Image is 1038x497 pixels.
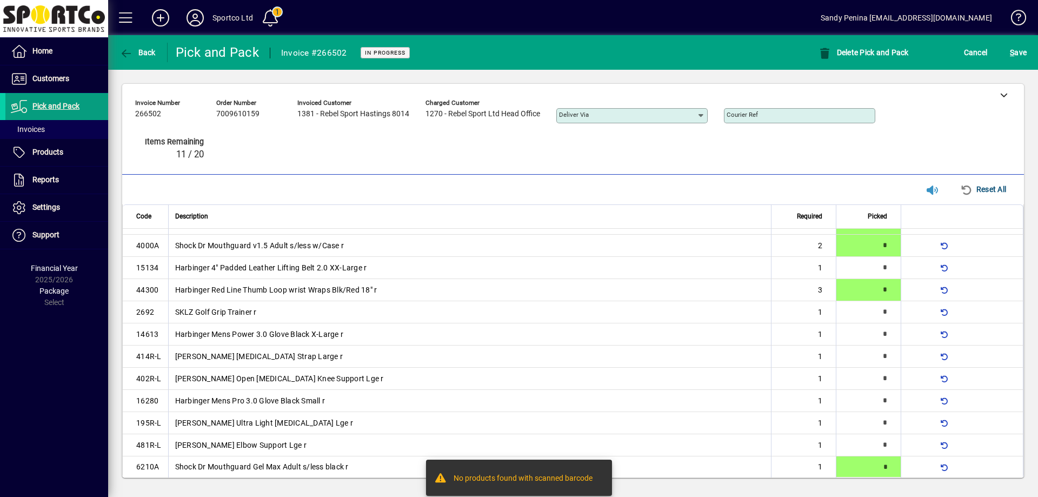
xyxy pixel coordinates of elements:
td: 16280 [123,390,168,412]
td: [PERSON_NAME] [MEDICAL_DATA] Strap Large r [168,346,771,368]
span: Items remaining [139,137,204,146]
button: Save [1007,43,1029,62]
td: 1 [771,346,836,368]
td: 1 [771,257,836,279]
span: Cancel [964,44,988,61]
td: 195R-L [123,412,168,434]
div: Sportco Ltd [212,9,253,26]
td: 44300 [123,279,168,301]
a: Products [5,139,108,166]
a: Knowledge Base [1003,2,1024,37]
div: Sandy Penina [EMAIL_ADDRESS][DOMAIN_NAME] [821,9,992,26]
td: 481R-L [123,434,168,456]
span: Description [175,210,208,222]
span: Delete Pick and Pack [818,48,909,57]
td: [PERSON_NAME] Elbow Support Lge r [168,434,771,456]
span: Support [32,230,59,239]
span: Home [32,47,52,55]
span: 1381 - Rebel Sport Hastings 8014 [297,110,409,118]
td: 1 [771,412,836,434]
td: SKLZ Golf Grip Trainer r [168,301,771,323]
button: Cancel [961,43,990,62]
a: Customers [5,65,108,92]
td: [PERSON_NAME] Open [MEDICAL_DATA] Knee Support Lge r [168,368,771,390]
button: Delete Pick and Pack [815,43,911,62]
span: Pick and Pack [32,102,79,110]
button: Reset All [956,180,1010,199]
button: Profile [178,8,212,28]
div: Invoice #266502 [281,44,347,62]
span: In Progress [365,49,405,56]
a: Reports [5,167,108,194]
td: Shock Dr Mouthguard Gel Max Adult s/less black r [168,456,771,478]
mat-label: Deliver via [559,111,589,118]
td: Harbinger Mens Power 3.0 Glove Black X-Large r [168,323,771,346]
td: 402R-L [123,368,168,390]
a: Support [5,222,108,249]
span: Code [136,210,151,222]
td: 4000A [123,235,168,257]
a: Settings [5,194,108,221]
a: Home [5,38,108,65]
span: Reports [32,175,59,184]
span: Required [797,210,822,222]
td: 1 [771,390,836,412]
button: Add [143,8,178,28]
span: 1270 - Rebel Sport Ltd Head Office [425,110,540,118]
button: Back [117,43,158,62]
span: Financial Year [31,264,78,273]
div: Pick and Pack [176,44,259,61]
td: Shock Dr Mouthguard v1.5 Adult s/less w/Case r [168,235,771,257]
app-page-header-button: Back [108,43,168,62]
span: 266502 [135,110,161,118]
span: 11 / 20 [176,149,204,160]
span: Reset All [960,181,1006,198]
td: 3 [771,279,836,301]
span: Invoices [11,125,45,134]
span: 7009610159 [216,110,259,118]
span: Customers [32,74,69,83]
td: 1 [771,323,836,346]
td: 6210A [123,456,168,478]
span: ave [1010,44,1027,61]
td: 1 [771,368,836,390]
td: 2 [771,235,836,257]
td: 14613 [123,323,168,346]
td: [PERSON_NAME] Ultra Light [MEDICAL_DATA] Lge r [168,412,771,434]
span: Back [119,48,156,57]
td: 2692 [123,301,168,323]
td: 1 [771,301,836,323]
td: 15134 [123,257,168,279]
span: Products [32,148,63,156]
mat-label: Courier Ref [727,111,758,118]
td: Harbinger Mens Pro 3.0 Glove Black Small r [168,390,771,412]
td: 1 [771,456,836,478]
span: Picked [868,210,887,222]
span: Settings [32,203,60,211]
td: 1 [771,434,836,456]
td: Harbinger 4" Padded Leather Lifting Belt 2.0 XX-Large r [168,257,771,279]
a: Invoices [5,120,108,138]
td: 414R-L [123,346,168,368]
td: Harbinger Red Line Thumb Loop wrist Wraps Blk/Red 18" r [168,279,771,301]
span: S [1010,48,1014,57]
div: No products found with scanned barcode [454,473,593,486]
span: Package [39,287,69,295]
